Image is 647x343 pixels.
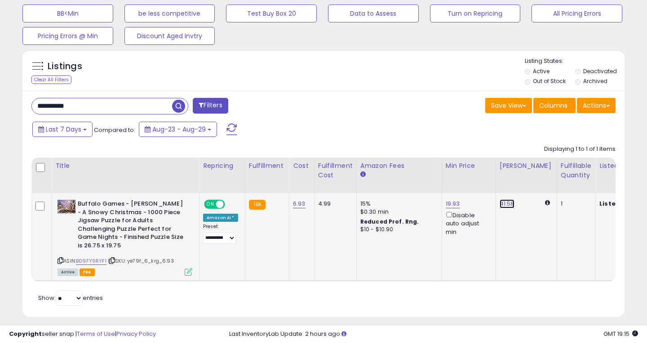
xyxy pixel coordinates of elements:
button: Filters [193,98,228,114]
a: 41.58 [500,199,514,208]
button: Turn on Repricing [430,4,521,22]
button: BB<Min [22,4,113,22]
div: Fulfillment Cost [318,161,353,180]
button: Last 7 Days [32,122,93,137]
span: ON [205,201,216,208]
div: Last InventoryLab Update: 2 hours ago. [229,330,638,339]
div: Amazon AI * [203,214,238,222]
label: Deactivated [583,67,617,75]
a: Privacy Policy [116,330,156,338]
button: Discount Aged Invtry [124,27,215,45]
button: be less competitive [124,4,215,22]
p: Listing States: [525,57,625,66]
button: Test Buy Box 20 [226,4,317,22]
button: Data to Assess [328,4,419,22]
button: Columns [533,98,576,113]
span: Show: entries [38,294,103,302]
small: Amazon Fees. [360,171,366,179]
strong: Copyright [9,330,42,338]
span: Columns [539,101,567,110]
small: FBA [249,200,266,210]
b: Reduced Prof. Rng. [360,218,419,225]
div: Fulfillment [249,161,285,171]
span: | SKU: ye79f_6_krg_6.93 [108,257,174,264]
span: All listings currently available for purchase on Amazon [58,268,78,276]
label: Active [533,67,550,75]
h5: Listings [48,60,82,73]
b: Listed Price: [599,199,640,208]
div: Amazon Fees [360,161,438,171]
div: [PERSON_NAME] [500,161,553,171]
a: 19.93 [446,199,460,208]
span: Compared to: [94,126,135,134]
div: 15% [360,200,435,208]
div: Preset: [203,224,238,244]
span: 2025-09-6 19:15 GMT [603,330,638,338]
div: Clear All Filters [31,75,71,84]
button: Actions [577,98,616,113]
div: Disable auto adjust min [446,210,489,236]
button: All Pricing Errors [532,4,622,22]
img: 51rFvutp1wL._SL40_.jpg [58,200,75,213]
button: Pricing Errors @ Min [22,27,113,45]
div: Min Price [446,161,492,171]
div: Cost [293,161,310,171]
div: $10 - $10.90 [360,226,435,233]
label: Archived [583,77,607,85]
a: Terms of Use [77,330,115,338]
div: Displaying 1 to 1 of 1 items [544,145,616,154]
div: $0.30 min [360,208,435,216]
span: Last 7 Days [46,125,81,134]
div: Fulfillable Quantity [561,161,592,180]
a: B09FY9RYF1 [76,257,106,265]
button: Save View [485,98,532,113]
div: 4.99 [318,200,350,208]
button: Aug-23 - Aug-29 [139,122,217,137]
a: 6.93 [293,199,306,208]
label: Out of Stock [533,77,566,85]
b: Buffalo Games - [PERSON_NAME] - A Snowy Christmas - 1000 Piece Jigsaw Puzzle for Adults Challengi... [78,200,187,252]
span: OFF [224,201,238,208]
div: ASIN: [58,200,192,275]
span: FBA [80,268,95,276]
div: Repricing [203,161,241,171]
span: Aug-23 - Aug-29 [152,125,206,134]
div: seller snap | | [9,330,156,339]
div: Title [55,161,195,171]
div: 1 [561,200,589,208]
